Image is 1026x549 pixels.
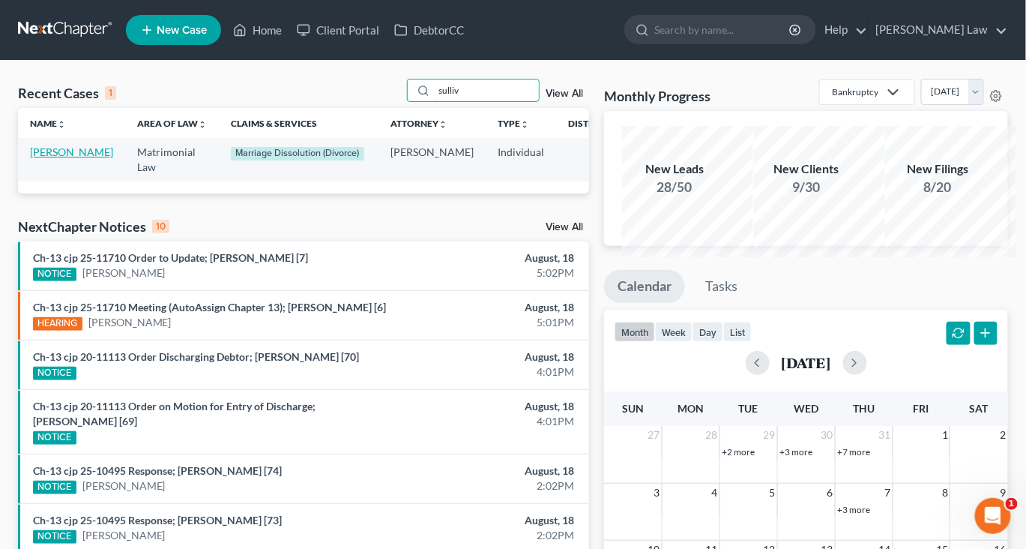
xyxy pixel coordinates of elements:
[853,402,875,415] span: Thu
[975,498,1011,534] iframe: Intercom live chat
[569,118,618,129] a: Districtunfold_more
[404,315,574,330] div: 5:01PM
[782,355,831,370] h2: [DATE]
[739,402,758,415] span: Tue
[546,222,583,232] a: View All
[387,16,471,43] a: DebtorCC
[832,85,878,98] div: Bankruptcy
[231,147,364,160] div: Marriage Dissolution (Divorce)
[57,120,66,129] i: unfold_more
[434,79,539,101] input: Search by name...
[33,464,282,477] a: Ch-13 cjp 25-10495 Response; [PERSON_NAME] [74]
[654,16,791,43] input: Search by name...
[941,484,950,502] span: 8
[692,322,723,342] button: day
[498,118,530,129] a: Typeunfold_more
[125,138,219,181] td: Matrimonial Law
[82,528,166,543] a: [PERSON_NAME]
[33,367,76,380] div: NOTICE
[704,426,719,444] span: 28
[754,178,859,196] div: 9/30
[33,251,308,264] a: Ch-13 cjp 25-11710 Order to Update; [PERSON_NAME] [7]
[82,265,166,280] a: [PERSON_NAME]
[722,446,755,457] a: +2 more
[439,120,448,129] i: unfold_more
[33,301,386,313] a: Ch-13 cjp 25-11710 Meeting (AutoAssign Chapter 13); [PERSON_NAME] [6]
[604,270,685,303] a: Calendar
[999,484,1008,502] span: 9
[604,87,710,105] h3: Monthly Progress
[826,484,835,502] span: 6
[137,118,207,129] a: Area of Lawunfold_more
[33,514,282,526] a: Ch-13 cjp 25-10495 Response; [PERSON_NAME] [73]
[780,446,813,457] a: +3 more
[710,484,719,502] span: 4
[647,426,662,444] span: 27
[941,426,950,444] span: 1
[18,217,169,235] div: NextChapter Notices
[1006,498,1018,510] span: 1
[404,414,574,429] div: 4:01PM
[817,16,867,43] a: Help
[768,484,777,502] span: 5
[33,317,82,331] div: HEARING
[198,120,207,129] i: unfold_more
[33,268,76,281] div: NOTICE
[30,145,113,158] a: [PERSON_NAME]
[838,504,871,515] a: +3 more
[404,528,574,543] div: 2:02PM
[885,178,990,196] div: 8/20
[88,315,172,330] a: [PERSON_NAME]
[878,426,893,444] span: 31
[622,160,727,178] div: New Leads
[653,484,662,502] span: 3
[219,108,379,138] th: Claims & Services
[82,478,166,493] a: [PERSON_NAME]
[404,478,574,493] div: 2:02PM
[30,118,66,129] a: Nameunfold_more
[546,88,583,99] a: View All
[157,25,207,36] span: New Case
[655,322,692,342] button: week
[404,349,574,364] div: August, 18
[762,426,777,444] span: 29
[226,16,289,43] a: Home
[289,16,387,43] a: Client Portal
[678,402,704,415] span: Mon
[404,250,574,265] div: August, 18
[33,350,359,363] a: Ch-13 cjp 20-11113 Order Discharging Debtor; [PERSON_NAME] [70]
[754,160,859,178] div: New Clients
[18,84,116,102] div: Recent Cases
[33,530,76,544] div: NOTICE
[33,431,76,445] div: NOTICE
[404,463,574,478] div: August, 18
[885,160,990,178] div: New Filings
[521,120,530,129] i: unfold_more
[914,402,929,415] span: Fri
[838,446,871,457] a: +7 more
[404,364,574,379] div: 4:01PM
[820,426,835,444] span: 30
[794,402,818,415] span: Wed
[615,322,655,342] button: month
[379,138,486,181] td: [PERSON_NAME]
[33,481,76,494] div: NOTICE
[105,86,116,100] div: 1
[692,270,751,303] a: Tasks
[33,400,316,427] a: Ch-13 cjp 20-11113 Order on Motion for Entry of Discharge; [PERSON_NAME] [69]
[391,118,448,129] a: Attorneyunfold_more
[486,138,557,181] td: Individual
[622,178,727,196] div: 28/50
[152,220,169,233] div: 10
[622,402,644,415] span: Sun
[404,300,574,315] div: August, 18
[869,16,1007,43] a: [PERSON_NAME] Law
[999,426,1008,444] span: 2
[723,322,752,342] button: list
[404,513,574,528] div: August, 18
[404,265,574,280] div: 5:02PM
[404,399,574,414] div: August, 18
[884,484,893,502] span: 7
[970,402,989,415] span: Sat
